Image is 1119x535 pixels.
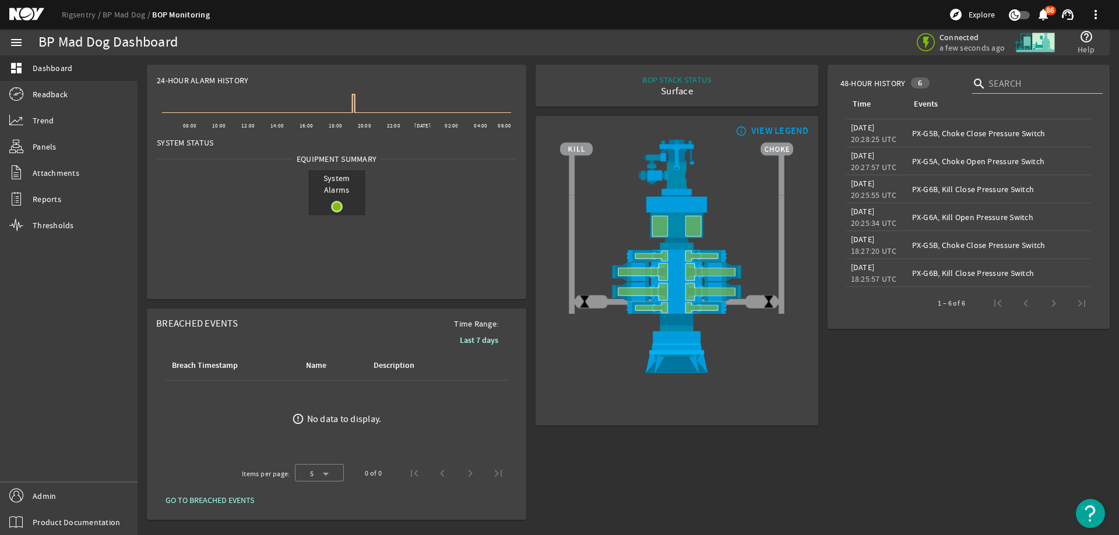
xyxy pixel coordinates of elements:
span: System Status [157,137,213,148]
div: 0 of 0 [365,467,382,479]
div: Description [372,359,455,372]
a: Rigsentry [62,9,103,20]
span: a few seconds ago [939,42,1005,53]
mat-icon: support_agent [1061,8,1075,22]
img: ValveClose.png [578,295,592,309]
img: RiserAdapter.png [560,140,793,195]
legacy-datetime-component: [DATE] [851,206,875,217]
span: Trend [33,115,54,126]
span: Thresholds [33,219,74,231]
img: ShearRamOpen.png [560,282,793,302]
div: Breach Timestamp [170,359,290,372]
button: Last 7 days [451,329,508,350]
div: Description [374,359,414,372]
div: PX-G5B, Choke Close Pressure Switch [912,239,1086,251]
button: GO TO BREACHED EVENTS [156,490,263,511]
mat-icon: info_outline [733,126,747,136]
div: Items per page: [242,468,290,480]
span: System Alarms [308,170,365,198]
span: GO TO BREACHED EVENTS [166,494,254,506]
a: BOP Monitoring [152,9,210,20]
span: Breached Events [156,317,238,329]
span: Help [1078,44,1095,55]
text: [DATE] [414,122,431,129]
text: 20:00 [358,122,371,129]
legacy-datetime-component: [DATE] [851,122,875,133]
div: Name [304,359,358,372]
legacy-datetime-component: 20:27:57 UTC [851,162,897,172]
div: PX-G6B, Kill Close Pressure Switch [912,267,1086,279]
mat-icon: notifications [1036,8,1050,22]
div: Events [912,98,1082,111]
b: Last 7 days [460,335,498,346]
legacy-datetime-component: 18:27:20 UTC [851,246,897,256]
legacy-datetime-component: 20:25:55 UTC [851,190,897,200]
span: Dashboard [33,62,72,74]
img: ShearRamOpen.png [560,262,793,282]
div: Events [914,98,938,111]
img: TransparentStackSlice.png [565,220,579,238]
input: Search [988,77,1093,91]
span: Reports [33,193,61,205]
img: PipeRamOpen.png [560,250,793,262]
button: Explore [944,5,1000,24]
mat-icon: explore [949,8,963,22]
i: search [972,77,986,91]
span: 48-Hour History [840,77,906,89]
text: 02:00 [445,122,458,129]
button: more_vert [1082,1,1110,29]
div: PX-G5B, Choke Close Pressure Switch [912,127,1086,139]
a: BP Mad Dog [103,9,152,20]
button: Open Resource Center [1076,499,1105,528]
div: BP Mad Dog Dashboard [38,37,178,48]
div: Time [851,98,898,111]
div: VIEW LEGEND [751,125,809,137]
mat-icon: dashboard [9,61,23,75]
mat-icon: menu [9,36,23,49]
legacy-datetime-component: [DATE] [851,150,875,161]
div: 1 – 6 of 6 [938,297,965,309]
span: Attachments [33,167,79,179]
legacy-datetime-component: 18:25:57 UTC [851,274,897,284]
legacy-datetime-component: [DATE] [851,234,875,245]
span: Equipment Summary [293,153,381,165]
div: PX-G5A, Choke Open Pressure Switch [912,155,1086,167]
span: Product Documentation [33,516,120,528]
img: UpperAnnularOpen.png [560,195,793,250]
text: 06:00 [498,122,511,129]
div: Surface [642,86,711,97]
legacy-datetime-component: 20:25:34 UTC [851,218,897,228]
img: ValveClose.png [762,295,776,309]
span: Admin [33,490,56,502]
div: PX-G6A, Kill Open Pressure Switch [912,211,1086,223]
text: 18:00 [329,122,342,129]
div: No data to display. [307,413,382,425]
img: TransparentStackSlice.png [775,220,789,238]
span: Explore [969,9,995,20]
span: Time Range: [445,318,508,329]
button: 86 [1037,9,1049,21]
text: 22:00 [387,122,400,129]
img: PipeRamOpen.png [560,302,793,314]
div: 6 [911,77,929,88]
span: 24-Hour Alarm History [157,75,248,86]
text: 10:00 [212,122,226,129]
span: Readback [33,88,68,100]
mat-icon: help_outline [1079,30,1093,44]
span: Connected [939,32,1005,42]
legacy-datetime-component: [DATE] [851,262,875,272]
span: Panels [33,141,57,153]
mat-icon: error_outline [292,413,304,425]
text: 16:00 [300,122,313,129]
legacy-datetime-component: 20:28:25 UTC [851,134,897,144]
text: 14:00 [270,122,284,129]
legacy-datetime-component: [DATE] [851,178,875,189]
text: 12:00 [241,122,255,129]
text: 04:00 [474,122,487,129]
div: Breach Timestamp [172,359,238,372]
text: 08:00 [183,122,196,129]
div: Time [853,98,871,111]
img: Skid.svg [1013,20,1057,64]
div: PX-G6B, Kill Close Pressure Switch [912,183,1086,195]
div: Name [306,359,326,372]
